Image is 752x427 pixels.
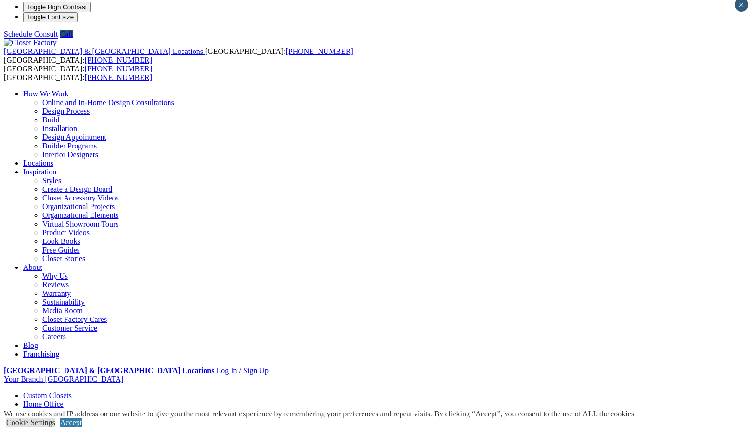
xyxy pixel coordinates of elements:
[42,211,118,219] a: Organizational Elements
[42,324,97,332] a: Customer Service
[42,280,69,289] a: Reviews
[85,65,152,73] a: [PHONE_NUMBER]
[45,375,123,383] span: [GEOGRAPHIC_DATA]
[42,289,71,297] a: Warranty
[4,39,57,47] img: Closet Factory
[42,220,119,228] a: Virtual Showroom Tours
[42,176,61,185] a: Styles
[23,400,64,408] a: Home Office
[42,133,106,141] a: Design Appointment
[4,47,205,55] a: [GEOGRAPHIC_DATA] & [GEOGRAPHIC_DATA] Locations
[23,159,53,167] a: Locations
[42,194,119,202] a: Closet Accessory Videos
[23,350,60,358] a: Franchising
[4,366,214,374] a: [GEOGRAPHIC_DATA] & [GEOGRAPHIC_DATA] Locations
[27,3,87,11] span: Toggle High Contrast
[42,237,80,245] a: Look Books
[42,202,115,211] a: Organizational Projects
[42,98,174,107] a: Online and In-Home Design Consultations
[23,263,42,271] a: About
[42,254,85,263] a: Closet Stories
[4,65,152,81] span: [GEOGRAPHIC_DATA]: [GEOGRAPHIC_DATA]:
[4,375,43,383] span: Your Branch
[23,2,91,12] button: Toggle High Contrast
[42,246,80,254] a: Free Guides
[42,333,66,341] a: Careers
[27,13,74,21] span: Toggle Font size
[23,90,69,98] a: How We Work
[42,185,112,193] a: Create a Design Board
[23,409,45,417] a: Garage
[6,418,55,427] a: Cookie Settings
[42,124,77,133] a: Installation
[4,47,353,64] span: [GEOGRAPHIC_DATA]: [GEOGRAPHIC_DATA]:
[42,150,98,159] a: Interior Designers
[42,107,90,115] a: Design Process
[4,375,124,383] a: Your Branch [GEOGRAPHIC_DATA]
[42,228,90,237] a: Product Videos
[42,272,68,280] a: Why Us
[23,391,72,400] a: Custom Closets
[4,47,203,55] span: [GEOGRAPHIC_DATA] & [GEOGRAPHIC_DATA] Locations
[285,47,353,55] a: [PHONE_NUMBER]
[4,30,58,38] a: Schedule Consult
[42,298,85,306] a: Sustainability
[42,307,83,315] a: Media Room
[42,116,60,124] a: Build
[216,366,268,374] a: Log In / Sign Up
[4,410,636,418] div: We use cookies and IP address on our website to give you the most relevant experience by remember...
[42,142,97,150] a: Builder Programs
[42,315,107,323] a: Closet Factory Cares
[85,73,152,81] a: [PHONE_NUMBER]
[23,12,78,22] button: Toggle Font size
[85,56,152,64] a: [PHONE_NUMBER]
[23,168,56,176] a: Inspiration
[23,341,38,349] a: Blog
[60,30,73,38] a: Call
[60,418,82,427] a: Accept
